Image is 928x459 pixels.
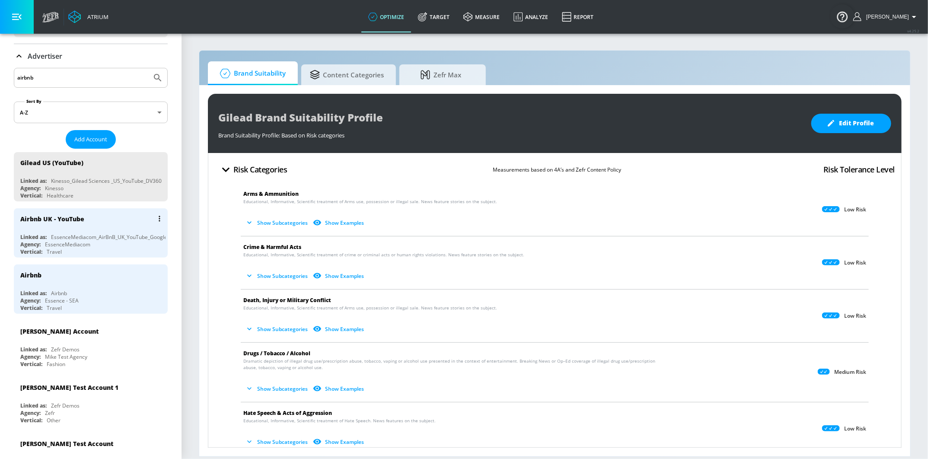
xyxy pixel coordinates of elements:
div: Airbnb UK - YouTubeLinked as:EssenceMediacom_AirBnB_UK_YouTube_GoogleAdsAgency:EssenceMediacomVer... [14,208,168,258]
div: AirbnbLinked as:AirbnbAgency:Essence - SEAVertical:Travel [14,265,168,314]
h4: Risk Tolerance Level [823,163,895,175]
div: Fashion [47,360,65,368]
button: Risk Categories [215,159,291,180]
p: Low Risk [844,312,866,319]
button: Show Subcategories [243,382,311,396]
div: Kinesso_Gilead Sciences _US_YouTube_DV360 [51,177,162,185]
div: Linked as: [20,402,47,409]
div: Vertical: [20,304,42,312]
span: Drugs / Tobacco / Alcohol [243,350,310,357]
div: [PERSON_NAME] Test Account 1 [20,383,118,392]
span: Crime & Harmful Acts [243,243,301,251]
div: Gilead US (YouTube)Linked as:Kinesso_Gilead Sciences _US_YouTube_DV360Agency:KinessoVertical:Heal... [14,152,168,201]
div: [PERSON_NAME] AccountLinked as:Zefr DemosAgency:Mike Test AgencyVertical:Fashion [14,321,168,370]
div: Linked as: [20,177,47,185]
span: Content Categories [310,64,384,85]
div: Vertical: [20,192,42,199]
div: Vertical: [20,360,42,368]
div: Zefr Demos [51,346,80,353]
div: Brand Suitability Profile: Based on Risk categories [218,127,803,139]
p: Advertiser [28,51,62,61]
a: Atrium [68,10,108,23]
span: Edit Profile [829,118,874,129]
div: Healthcare [47,192,73,199]
div: Agency: [20,353,41,360]
div: Essence - SEA [45,297,79,304]
div: Airbnb [20,271,41,279]
span: Brand Suitability [217,63,286,84]
div: Gilead US (YouTube) [20,159,83,167]
label: Sort By [25,99,43,104]
div: [PERSON_NAME] Account [20,327,99,335]
div: Airbnb [51,290,67,297]
div: Agency: [20,241,41,248]
p: Low Risk [844,259,866,266]
a: Target [411,1,456,32]
a: optimize [361,1,411,32]
button: Submit Search [148,68,167,87]
span: Add Account [74,134,107,144]
a: measure [456,1,507,32]
div: Atrium [84,13,108,21]
span: Educational, Informative, Scientific treatment of crime or criminal acts or human rights violatio... [243,252,524,258]
div: Airbnb UK - YouTube [20,215,84,223]
button: Show Subcategories [243,269,311,283]
span: Death, Injury or Military Conflict [243,296,331,304]
div: Agency: [20,409,41,417]
input: Search by name [17,72,148,83]
div: Vertical: [20,248,42,255]
div: EssenceMediacom [45,241,90,248]
span: Educational, Informative, Scientific treatment of Hate Speech. News features on the subject. [243,418,436,424]
button: Show Examples [311,322,367,336]
span: login as: veronica.hernandez@zefr.com [863,14,909,20]
div: Agency: [20,185,41,192]
p: Measurements based on 4A’s and Zefr Content Policy [493,165,621,174]
span: Hate Speech & Acts of Aggression [243,409,332,417]
span: Zefr Max [408,64,474,85]
button: Show Subcategories [243,322,311,336]
a: Analyze [507,1,555,32]
p: Low Risk [844,425,866,432]
div: A-Z [14,102,168,123]
button: Show Examples [311,382,367,396]
div: [PERSON_NAME] Test Account [20,440,113,448]
div: Linked as: [20,290,47,297]
button: Show Examples [311,435,367,449]
button: Add Account [66,130,116,149]
span: Educational, Informative, Scientific treatment of Arms use, possession or illegal sale. News feat... [243,305,497,311]
div: [PERSON_NAME] Test Account 1Linked as:Zefr DemosAgency:ZefrVertical:Other [14,377,168,426]
p: Medium Risk [834,369,866,376]
p: Low Risk [844,206,866,213]
span: Arms & Ammunition [243,190,299,198]
div: Linked as: [20,233,47,241]
div: Zefr [45,409,55,417]
div: Mike Test Agency [45,353,87,360]
button: Show Examples [311,216,367,230]
span: Dramatic depiction of illegal drug use/prescription abuse, tobacco, vaping or alcohol use present... [243,358,670,371]
div: Zefr Demos [51,402,80,409]
div: Agency: [20,297,41,304]
span: v 4.25.2 [907,29,919,33]
div: Travel [47,304,62,312]
div: Linked as: [20,346,47,353]
h4: Risk Categories [233,163,287,175]
a: Report [555,1,600,32]
button: Open Resource Center [830,4,855,29]
button: Show Examples [311,269,367,283]
div: Advertiser [14,44,168,68]
div: Vertical: [20,417,42,424]
span: Educational, Informative, Scientific treatment of Arms use, possession or illegal sale. News feat... [243,198,497,205]
div: EssenceMediacom_AirBnB_UK_YouTube_GoogleAds [51,233,176,241]
button: Show Subcategories [243,435,311,449]
div: Other [47,417,61,424]
button: Edit Profile [811,114,891,133]
button: Show Subcategories [243,216,311,230]
div: Travel [47,248,62,255]
button: [PERSON_NAME] [853,12,919,22]
div: Kinesso [45,185,64,192]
